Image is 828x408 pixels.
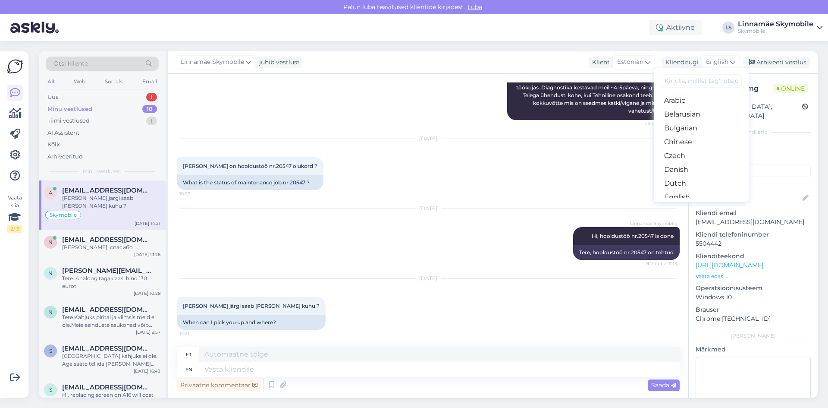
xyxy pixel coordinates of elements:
div: Socials [103,76,124,87]
span: Tere. Teie seadme on vasuvõetud meie [PERSON_NAME] töökojas. Diagnostika kestavad meil ~4-5päeva,... [516,76,675,114]
p: Kliendi telefoninumber [696,230,811,239]
span: Nähtud ✓ 19:14 [644,120,677,127]
div: en [185,362,192,377]
span: Hi, hooldustöö nr.20547 is done [592,233,674,239]
div: [DATE] [177,275,680,282]
div: [DATE] 13:26 [134,251,160,258]
div: [DATE] 16:43 [134,368,160,374]
div: Kõik [47,140,60,149]
span: n [48,270,53,276]
span: Nähtud ✓ 11:13 [645,260,677,267]
div: Kliendi info [696,128,811,136]
p: 5504442 [696,239,811,248]
p: Kliendi nimi [696,180,811,190]
span: Saada [651,381,676,389]
span: s [49,348,52,354]
a: Czech [654,149,749,163]
a: Belarusian [654,108,749,121]
span: Otsi kliente [53,59,88,68]
div: Linnamäe Skymobile [738,21,813,28]
span: n [48,239,53,245]
div: Privaatne kommentaar [177,380,261,391]
span: a [49,190,53,196]
div: AI Assistent [47,129,79,137]
div: Aktiivne [649,20,702,35]
a: Dutch [654,177,749,190]
span: aivarkaldre@gmail.com [62,187,152,194]
div: Tiimi vestlused [47,117,90,125]
div: Tere. Analoog tagaklaasi hind 130 eurot [62,275,160,290]
input: Lisa nimi [696,193,801,203]
div: [PERSON_NAME] järgi saab [PERSON_NAME] kuhu ? [62,194,160,210]
a: Danish [654,163,749,177]
span: n [48,309,53,315]
div: When can I pick you up and where? [177,315,326,330]
span: [PERSON_NAME] järgi saab [PERSON_NAME] kuhu ? [183,303,320,309]
div: Uus [47,93,58,101]
div: 10 [142,105,157,114]
div: 1 [146,93,157,101]
p: Windows 10 [696,293,811,302]
div: [DATE] 14:21 [135,220,160,227]
a: Arabic [654,94,749,108]
div: Minu vestlused [47,105,92,114]
span: stevenkasuk2305@gmail.com [62,345,152,352]
span: English [706,57,728,67]
a: [URL][DOMAIN_NAME] [696,261,763,269]
span: 14:21 [179,330,212,337]
div: [DATE] 9:57 [136,329,160,335]
div: [DATE] 10:28 [134,290,160,297]
div: 1 [146,117,157,125]
div: [GEOGRAPHIC_DATA] kahjuks ei ole. Aga saate tellida [PERSON_NAME] meie e-[PERSON_NAME] [62,352,160,368]
p: Operatsioonisüsteem [696,284,811,293]
div: All [46,76,56,87]
span: Linnamäe Skymobile [630,220,677,227]
span: nemealus@gmail.com [62,236,152,244]
div: Arhiveeri vestlus [743,57,810,68]
div: [PERSON_NAME] [696,332,811,340]
div: juhib vestlust [256,58,300,67]
span: Stellaaliste@gmail.com [62,383,152,391]
p: Kliendi email [696,209,811,218]
span: Estonian [617,57,643,67]
div: Klient [589,58,610,67]
div: et [186,347,191,362]
div: Vaata siia [7,194,22,233]
p: Chrome [TECHNICAL_ID] [696,314,811,323]
div: [DATE] [177,135,680,142]
a: Linnamäe SkymobileSkymobile [738,21,823,35]
span: Skymobile [50,212,77,218]
div: [PERSON_NAME], спасибо [62,244,160,251]
div: Web [72,76,87,87]
span: Linnamäe Skymobile [181,57,244,67]
span: [PERSON_NAME] on hooldustöö nr.20547 olukord ? [183,163,317,169]
span: nugispaul@gmail.com [62,306,152,313]
div: Tere, hooldustöö nr.20547 on tehtud [573,245,680,260]
p: Klienditeekond [696,252,811,261]
input: Kirjuta, millist tag'i otsid [661,74,742,88]
p: Vaata edasi ... [696,272,811,280]
div: Tere.Kahjuks pirital ja viimsis meid ei ole.Meie esinduste asukohad võib vaadata meie kodulehel [... [62,313,160,329]
a: English [654,190,749,204]
span: S [49,386,52,393]
div: What is the status of maintenance job nr.20547 ? [177,175,323,190]
p: Kliendi tag'id [696,141,811,150]
input: Lisa tag [696,164,811,177]
div: Email [141,76,159,87]
span: Minu vestlused [83,168,122,175]
a: Bulgarian [654,121,749,135]
span: 16:07 [179,190,212,197]
div: [GEOGRAPHIC_DATA], [GEOGRAPHIC_DATA] [698,102,802,120]
p: Märkmed [696,345,811,354]
div: Arhiveeritud [47,152,83,161]
div: 2 / 3 [7,225,22,233]
div: LS [722,22,734,34]
a: Chinese [654,135,749,149]
div: Klienditugi [662,58,699,67]
span: Online [773,84,808,93]
span: Luba [465,3,485,11]
div: Hi, replacing screen on A16 will cost 125 euros [62,391,160,407]
div: [DATE] [177,205,680,212]
p: Brauser [696,305,811,314]
img: Askly Logo [7,58,23,75]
